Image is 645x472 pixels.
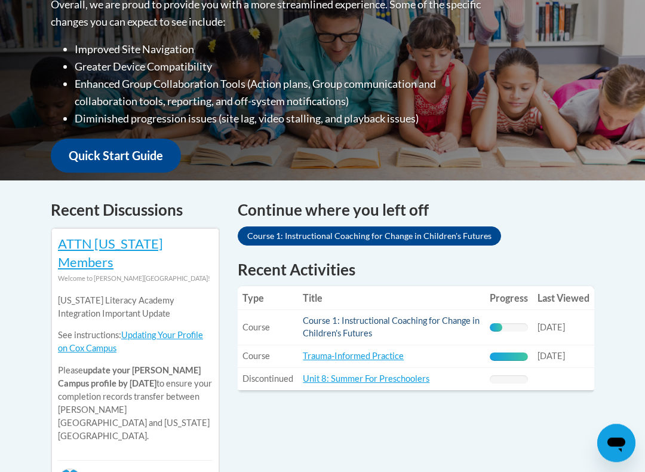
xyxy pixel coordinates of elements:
h1: Recent Activities [238,259,594,281]
li: Diminished progression issues (site lag, video stalling, and playback issues) [75,111,484,128]
div: Please to ensure your completion records transfer between [PERSON_NAME][GEOGRAPHIC_DATA] and [US_... [58,286,213,452]
th: Type [238,287,298,311]
li: Greater Device Compatibility [75,59,484,76]
span: [DATE] [537,351,565,361]
h4: Recent Discussions [51,199,220,222]
a: ATTN [US_STATE] Members [58,236,163,271]
span: Course [242,351,270,361]
b: update your [PERSON_NAME] Campus profile by [DATE] [58,366,201,389]
a: Updating Your Profile on Cox Campus [58,330,203,354]
span: Course [242,323,270,333]
span: Discontinued [242,374,293,384]
iframe: Button to launch messaging window [597,424,635,462]
a: Course 1: Instructional Coaching for Change in Children's Futures [303,316,480,339]
a: Course 1: Instructional Coaching for Change in Children's Futures [238,227,501,246]
div: Progress, % [490,324,502,332]
div: Progress, % [490,353,528,361]
p: [US_STATE] Literacy Academy Integration Important Update [58,295,213,321]
li: Enhanced Group Collaboration Tools (Action plans, Group communication and collaboration tools, re... [75,76,484,111]
a: Trauma-Informed Practice [303,351,404,361]
p: See instructions: [58,329,213,355]
span: [DATE] [537,323,565,333]
th: Title [298,287,485,311]
div: Welcome to [PERSON_NAME][GEOGRAPHIC_DATA]! [58,272,213,286]
th: Last Viewed [533,287,594,311]
a: Unit 8: Summer For Preschoolers [303,374,429,384]
a: Quick Start Guide [51,139,181,173]
th: Progress [485,287,533,311]
h4: Continue where you left off [238,199,594,222]
li: Improved Site Navigation [75,41,484,59]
